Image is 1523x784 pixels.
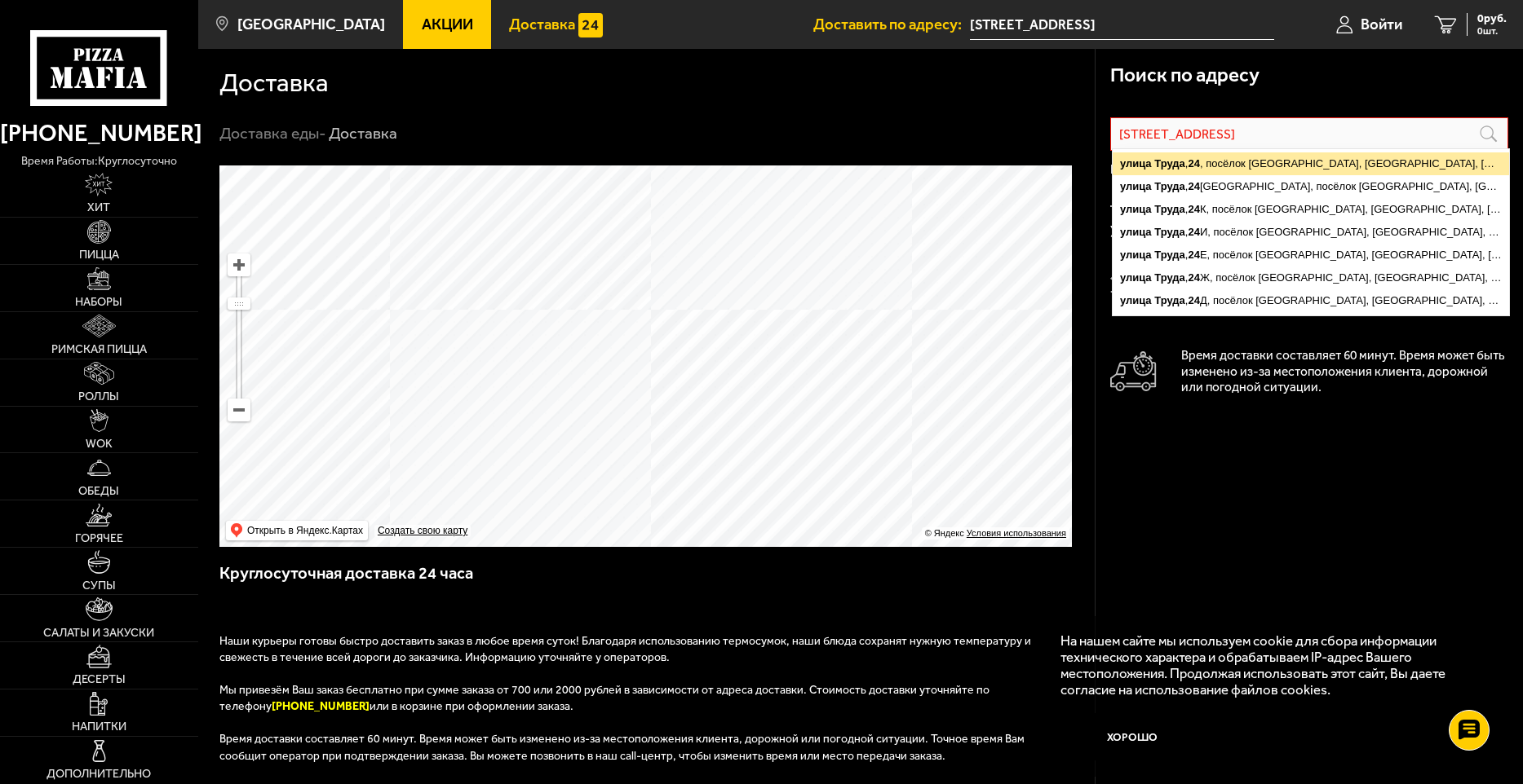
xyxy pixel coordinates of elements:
[970,10,1274,40] span: Россия, Санкт-Петербург, Колпинский район, посёлок Усть-Ижора, улица Труда, 24
[1120,271,1152,284] ymaps: улица
[1154,157,1185,170] ymaps: Труда
[1154,294,1185,306] ymaps: Труда
[1154,271,1185,284] ymaps: Труда
[1188,203,1199,215] ymaps: 24
[1120,249,1152,261] ymaps: улица
[1477,26,1507,36] span: 0 шт.
[1188,294,1199,306] ymaps: 24
[1113,175,1509,198] ymaps: , [GEOGRAPHIC_DATA], посёлок [GEOGRAPHIC_DATA], [GEOGRAPHIC_DATA], [GEOGRAPHIC_DATA]
[1113,289,1509,312] ymaps: , Д, посёлок [GEOGRAPHIC_DATA], [GEOGRAPHIC_DATA], [GEOGRAPHIC_DATA]
[967,528,1066,538] a: Условия использования
[1113,244,1509,266] ymaps: , Е, посёлок [GEOGRAPHIC_DATA], [GEOGRAPHIC_DATA], [GEOGRAPHIC_DATA]
[226,521,368,540] ymaps: Открыть в Яндекс.Картах
[374,525,471,537] a: Создать свою карту
[1110,117,1508,151] input: Введите название улицы
[87,202,110,214] span: Хит
[1113,266,1509,289] ymaps: , Ж, посёлок [GEOGRAPHIC_DATA], [GEOGRAPHIC_DATA], [GEOGRAPHIC_DATA]
[75,297,122,308] span: Наборы
[1110,65,1260,85] h3: Поиск по адресу
[329,123,397,143] div: Доставка
[1110,163,1508,176] p: По данному адресу доставка не осуществляется
[73,674,126,685] span: Десерты
[272,699,370,713] b: [PHONE_NUMBER]
[1110,266,1158,314] img: Оплата доставки
[1154,180,1185,192] ymaps: Труда
[219,70,329,95] h1: Доставка
[237,17,385,33] span: [GEOGRAPHIC_DATA]
[219,683,990,713] span: Мы привезём Ваш заказ бесплатно при сумме заказа от 700 или 2000 рублей в зависимости от адреса д...
[1154,226,1185,238] ymaps: Труда
[1120,203,1152,215] ymaps: улица
[79,249,119,261] span: Пицца
[1113,152,1509,175] ymaps: , , посёлок [GEOGRAPHIC_DATA], [GEOGRAPHIC_DATA], [GEOGRAPHIC_DATA]
[247,521,363,540] ymaps: Открыть в Яндекс.Картах
[925,528,964,538] ymaps: © Яндекс
[1120,226,1152,238] ymaps: улица
[1113,221,1509,244] ymaps: , И, посёлок [GEOGRAPHIC_DATA], [GEOGRAPHIC_DATA], [GEOGRAPHIC_DATA]
[422,17,473,33] span: Акции
[51,344,147,355] span: Римская пицца
[1188,249,1199,261] ymaps: 24
[1181,347,1508,394] p: Время доставки составляет 60 минут. Время может быть изменено из-за местоположения клиента, дорож...
[1477,13,1507,24] span: 0 руб.
[1120,294,1152,306] ymaps: улица
[509,17,575,33] span: Доставка
[1154,203,1185,215] ymaps: Труда
[970,10,1274,40] input: Ваш адрес доставки
[219,124,326,143] a: Доставка еды-
[1188,157,1199,170] ymaps: 24
[1120,157,1152,170] ymaps: улица
[1188,180,1199,192] ymaps: 24
[578,13,602,37] img: 15daf4d41897b9f0e9f617042186c801.svg
[78,486,119,497] span: Обеды
[43,628,154,639] span: Салаты и закуски
[72,721,126,733] span: Напитки
[1110,223,1508,240] h3: Условия доставки
[1060,713,1203,760] button: Хорошо
[1154,249,1185,261] ymaps: Труда
[1113,198,1509,221] ymaps: , К, посёлок [GEOGRAPHIC_DATA], [GEOGRAPHIC_DATA], [GEOGRAPHIC_DATA]
[1188,271,1199,284] ymaps: 24
[82,580,116,592] span: Супы
[1361,17,1402,33] span: Войти
[219,732,1025,762] span: Время доставки составляет 60 минут. Время может быть изменено из-за местоположения клиента, дорож...
[1060,632,1476,698] p: На нашем сайте мы используем cookie для сбора информации технического характера и обрабатываем IP...
[46,769,151,780] span: Дополнительно
[1120,180,1152,192] ymaps: улица
[86,438,113,450] span: WOK
[1110,351,1157,391] img: Автомобиль доставки
[75,533,123,544] span: Горячее
[219,634,1031,664] span: Наши курьеры готовы быстро доставить заказ в любое время суток! Благодаря использованию термосумо...
[1188,226,1199,238] ymaps: 24
[219,562,1074,601] h3: Круглосуточная доставка 24 часа
[813,17,970,33] span: Доставить по адресу:
[78,391,119,403] span: Роллы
